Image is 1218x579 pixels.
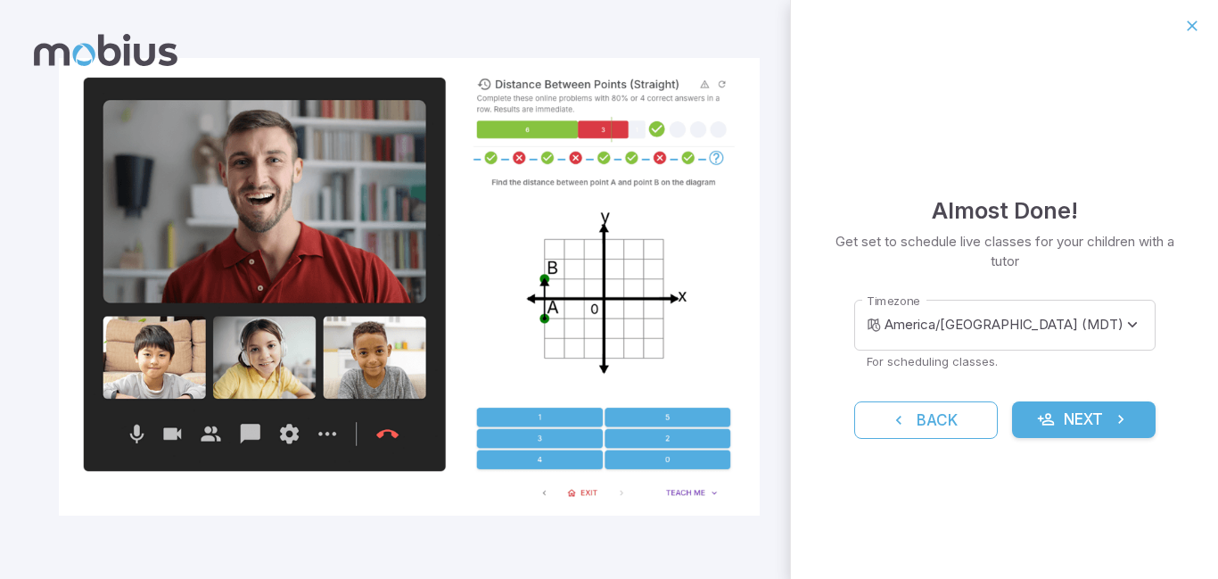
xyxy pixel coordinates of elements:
button: Next [1012,401,1156,439]
p: Get set to schedule live classes for your children with a tutor [834,232,1175,271]
h4: Almost Done! [932,193,1078,228]
img: parent_5-illustration [59,58,759,516]
button: Back [854,401,998,439]
label: Timezone [867,293,920,310]
p: For scheduling classes. [867,353,1143,369]
div: America/[GEOGRAPHIC_DATA] (MDT) [885,300,1155,351]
